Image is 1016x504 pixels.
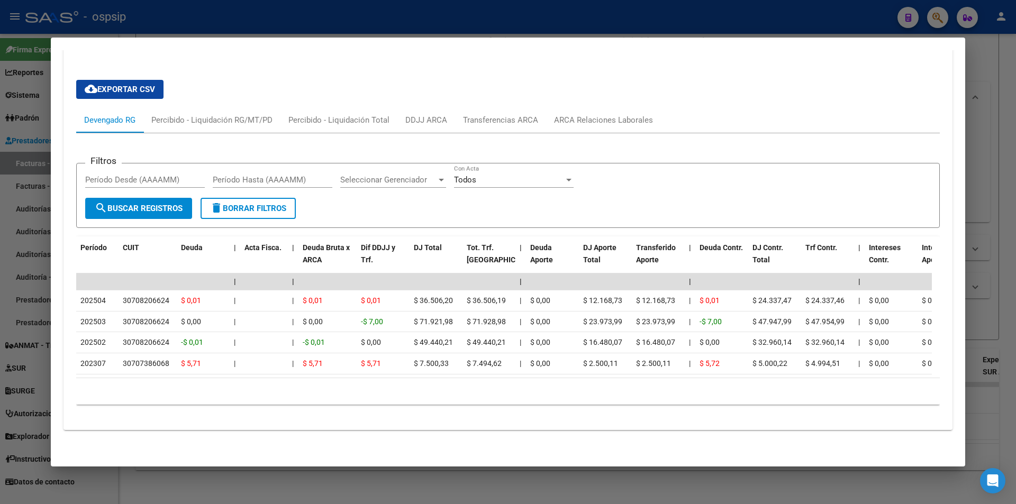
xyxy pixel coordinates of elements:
datatable-header-cell: Trf Contr. [801,236,854,283]
span: $ 0,00 [530,338,550,346]
span: $ 5,71 [303,359,323,368]
h3: Filtros [85,155,122,167]
span: | [520,317,521,326]
div: Aportes y Contribuciones del Afiliado: 23428572424 [63,54,952,430]
span: | [520,243,522,252]
span: Todos [454,175,476,185]
div: 30708206624 [123,295,169,307]
span: $ 12.168,73 [636,296,675,305]
span: | [292,243,294,252]
span: Seleccionar Gerenciador [340,175,437,185]
span: $ 47.947,99 [752,317,792,326]
span: Deuda Aporte [530,243,553,264]
span: $ 7.500,33 [414,359,449,368]
span: | [858,243,860,252]
span: | [689,277,691,286]
span: DJ Aporte Total [583,243,616,264]
div: Transferencias ARCA [463,114,538,126]
span: -$ 7,00 [361,317,383,326]
span: $ 24.337,47 [752,296,792,305]
span: $ 0,00 [181,317,201,326]
span: Deuda Bruta x ARCA [303,243,350,264]
span: | [234,296,235,305]
datatable-header-cell: | [288,236,298,283]
datatable-header-cell: | [685,236,695,283]
datatable-header-cell: DJ Total [410,236,462,283]
span: Transferido Aporte [636,243,676,264]
span: $ 5,72 [700,359,720,368]
datatable-header-cell: Deuda Bruta x ARCA [298,236,357,283]
span: $ 16.480,07 [583,338,622,346]
span: Intereses Aporte [922,243,954,264]
span: | [234,317,235,326]
span: $ 0,00 [303,317,323,326]
mat-icon: delete [210,201,223,214]
span: $ 5.000,22 [752,359,787,368]
datatable-header-cell: Transferido Aporte [632,236,685,283]
span: $ 0,01 [700,296,720,305]
span: | [234,243,236,252]
span: | [292,359,294,368]
span: -$ 0,01 [181,338,203,346]
span: $ 32.960,14 [805,338,845,346]
datatable-header-cell: Deuda [177,236,230,283]
span: $ 49.440,21 [414,338,453,346]
mat-icon: cloud_download [85,83,97,95]
span: | [520,359,521,368]
span: Exportar CSV [85,85,155,94]
datatable-header-cell: Deuda Contr. [695,236,748,283]
datatable-header-cell: Dif DDJJ y Trf. [357,236,410,283]
span: Intereses Contr. [869,243,901,264]
span: 202504 [80,296,106,305]
span: $ 5,71 [181,359,201,368]
span: Acta Fisca. [244,243,282,252]
span: Tot. Trf. [GEOGRAPHIC_DATA] [467,243,539,264]
datatable-header-cell: Intereses Contr. [865,236,918,283]
span: 202503 [80,317,106,326]
span: $ 0,00 [530,296,550,305]
button: Borrar Filtros [201,198,296,219]
div: 30708206624 [123,336,169,349]
span: $ 0,00 [530,317,550,326]
mat-icon: search [95,201,107,214]
span: | [520,338,521,346]
span: $ 49.440,21 [467,338,506,346]
span: | [234,359,235,368]
div: Percibido - Liquidación RG/MT/PD [151,114,273,126]
span: $ 47.954,99 [805,317,845,326]
span: | [689,317,691,326]
span: | [292,277,294,286]
span: DJ Contr. Total [752,243,783,264]
span: $ 4.994,51 [805,359,840,368]
span: | [858,359,860,368]
span: $ 0,01 [303,296,323,305]
span: Buscar Registros [95,204,183,213]
span: $ 0,00 [869,296,889,305]
span: Trf Contr. [805,243,837,252]
span: $ 0,01 [361,296,381,305]
span: $ 0,00 [361,338,381,346]
span: 202307 [80,359,106,368]
div: Percibido - Liquidación Total [288,114,389,126]
span: -$ 0,01 [303,338,325,346]
div: Devengado RG [84,114,135,126]
div: DDJJ ARCA [405,114,447,126]
span: $ 36.506,19 [467,296,506,305]
div: Open Intercom Messenger [980,468,1005,493]
span: $ 23.973,99 [636,317,675,326]
span: | [520,296,521,305]
div: 30707386068 [123,358,169,370]
datatable-header-cell: | [854,236,865,283]
span: $ 23.973,99 [583,317,622,326]
datatable-header-cell: | [230,236,240,283]
span: Deuda [181,243,203,252]
button: Exportar CSV [76,80,164,99]
span: $ 0,00 [922,317,942,326]
span: Deuda Contr. [700,243,743,252]
span: | [292,317,294,326]
datatable-header-cell: DJ Aporte Total [579,236,632,283]
span: DJ Total [414,243,442,252]
span: | [858,338,860,346]
datatable-header-cell: DJ Contr. Total [748,236,801,283]
span: -$ 7,00 [700,317,722,326]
